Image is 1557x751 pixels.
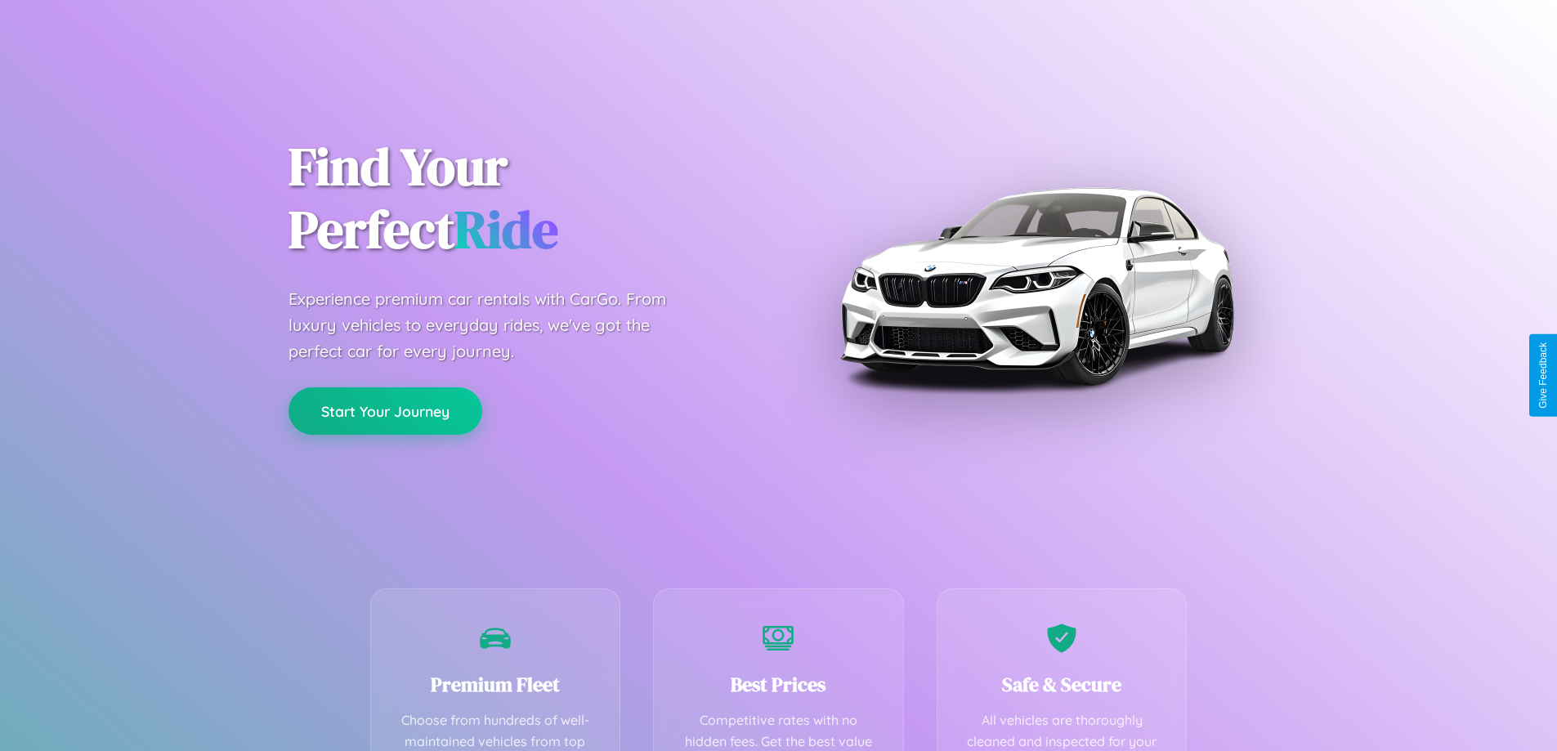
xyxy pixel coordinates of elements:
p: Experience premium car rentals with CarGo. From luxury vehicles to everyday rides, we've got the ... [289,286,697,364]
h3: Best Prices [678,671,879,698]
div: Give Feedback [1537,342,1549,409]
img: Premium BMW car rental vehicle [832,82,1241,490]
h3: Premium Fleet [396,671,596,698]
h1: Find Your Perfect [289,136,754,262]
h3: Safe & Secure [962,671,1162,698]
button: Start Your Journey [289,387,482,435]
span: Ride [454,194,558,265]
